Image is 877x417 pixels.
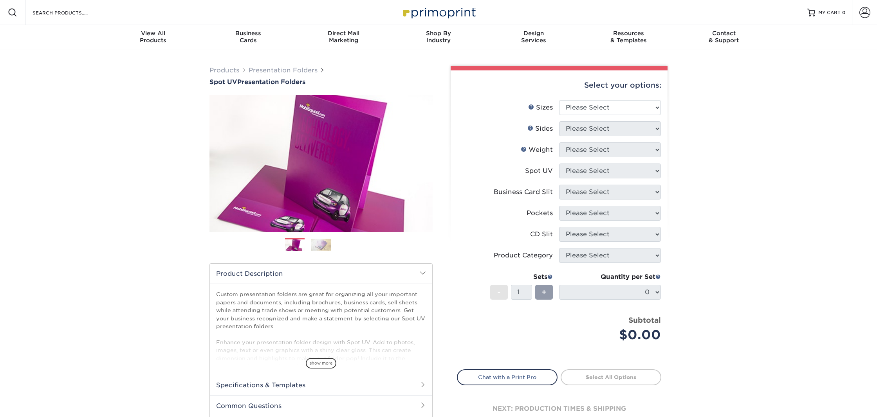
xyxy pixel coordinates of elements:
h2: Specifications & Templates [210,375,432,395]
div: & Support [676,30,771,44]
div: Weight [521,145,553,155]
div: Spot UV [525,166,553,176]
a: Select All Options [561,369,661,385]
a: Shop ByIndustry [391,25,486,50]
a: Spot UVPresentation Folders [209,78,433,86]
div: Cards [201,30,296,44]
iframe: Google Customer Reviews [2,393,67,414]
h2: Common Questions [210,395,432,416]
div: Products [106,30,201,44]
span: Design [486,30,581,37]
span: show more [306,358,336,368]
a: Presentation Folders [249,67,318,74]
img: Presentation Folders 02 [311,239,331,251]
a: Products [209,67,239,74]
div: Select your options: [457,70,661,100]
input: SEARCH PRODUCTS..... [32,8,108,17]
div: Sizes [528,103,553,112]
h1: Presentation Folders [209,78,433,86]
span: MY CART [818,9,841,16]
div: Sides [527,124,553,133]
img: Spot UV 01 [209,86,433,241]
span: Contact [676,30,771,37]
div: $0.00 [565,325,661,344]
div: Business Card Slit [494,187,553,197]
img: Primoprint [399,4,478,21]
h2: Product Description [210,264,432,284]
span: Spot UV [209,78,237,86]
div: Services [486,30,581,44]
span: Direct Mail [296,30,391,37]
img: Presentation Folders 01 [285,239,305,252]
p: Custom presentation folders are great for organizing all your important papers and documents, inc... [216,290,426,410]
span: Resources [581,30,676,37]
div: Marketing [296,30,391,44]
a: Contact& Support [676,25,771,50]
div: Quantity per Set [559,272,661,282]
img: Presentation Folders 03 [337,235,357,255]
a: BusinessCards [201,25,296,50]
a: Chat with a Print Pro [457,369,558,385]
span: Business [201,30,296,37]
div: CD Slit [530,230,553,239]
span: + [541,286,547,298]
span: Shop By [391,30,486,37]
div: Pockets [527,208,553,218]
strong: Subtotal [628,316,661,324]
div: & Templates [581,30,676,44]
div: Industry [391,30,486,44]
div: Product Category [494,251,553,260]
span: View All [106,30,201,37]
span: - [497,286,501,298]
a: View AllProducts [106,25,201,50]
a: DesignServices [486,25,581,50]
span: 0 [842,10,846,15]
a: Resources& Templates [581,25,676,50]
a: Direct MailMarketing [296,25,391,50]
div: Sets [490,272,553,282]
